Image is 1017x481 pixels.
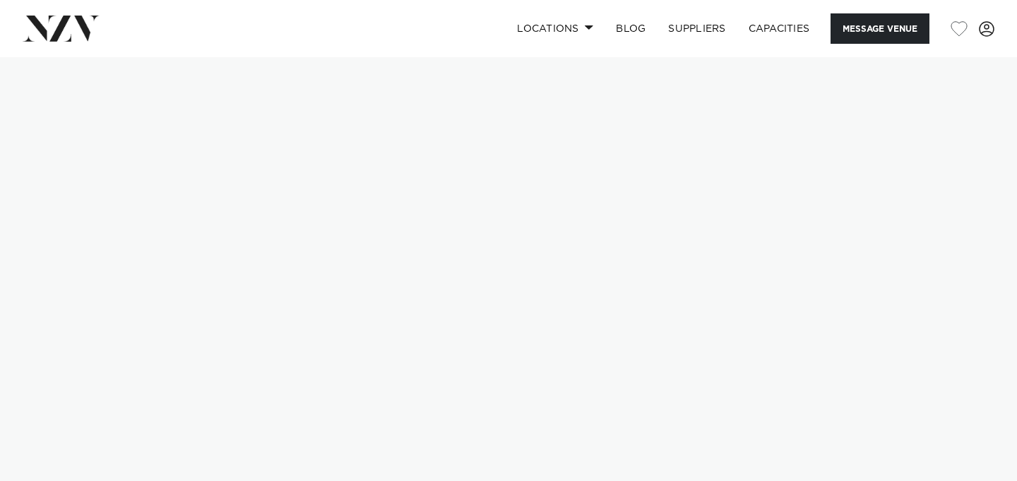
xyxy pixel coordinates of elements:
[657,13,737,44] a: SUPPLIERS
[605,13,657,44] a: BLOG
[831,13,929,44] button: Message Venue
[737,13,821,44] a: Capacities
[23,16,100,41] img: nzv-logo.png
[506,13,605,44] a: Locations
